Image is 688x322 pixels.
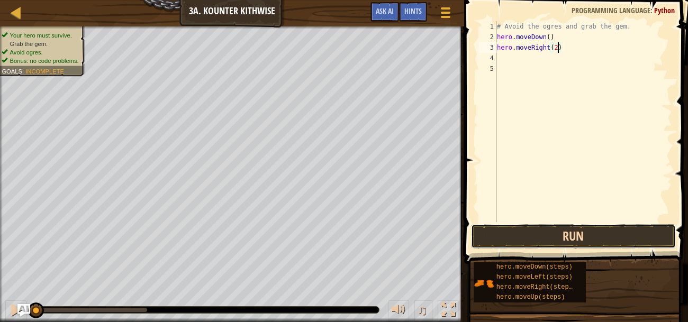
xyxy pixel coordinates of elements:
[654,5,675,15] span: Python
[572,5,650,15] span: Programming language
[496,263,573,271] span: hero.moveDown(steps)
[479,42,497,53] div: 3
[479,63,497,74] div: 5
[2,57,79,65] li: Bonus: no code problems.
[414,300,432,322] button: ♫
[10,32,72,39] span: Your hero must survive.
[479,21,497,32] div: 1
[471,224,676,249] button: Run
[17,304,30,317] button: Ask AI
[479,53,497,63] div: 4
[22,68,25,75] span: :
[417,302,427,318] span: ♫
[2,68,22,75] span: Goals
[650,5,654,15] span: :
[10,40,48,47] span: Grab the gem.
[5,300,26,322] button: Ctrl + P: Pause
[496,293,565,301] span: hero.moveUp(steps)
[2,48,79,57] li: Avoid ogres.
[10,49,43,56] span: Avoid ogres.
[496,283,576,291] span: hero.moveRight(steps)
[2,40,79,48] li: Grab the gem.
[474,273,494,293] img: portrait.png
[2,31,79,40] li: Your hero must survive.
[388,300,409,322] button: Adjust volume
[370,2,399,22] button: Ask AI
[376,6,394,16] span: Ask AI
[10,57,79,64] span: Bonus: no code problems.
[432,2,459,27] button: Show game menu
[496,273,573,281] span: hero.moveLeft(steps)
[25,68,64,75] span: Incomplete
[479,32,497,42] div: 2
[404,6,422,16] span: Hints
[438,300,459,322] button: Toggle fullscreen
